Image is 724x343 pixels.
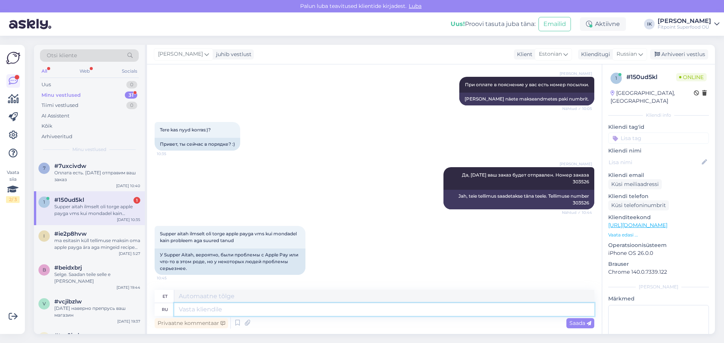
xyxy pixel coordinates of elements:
div: [PERSON_NAME] [608,284,709,290]
div: Küsi telefoninumbrit [608,200,669,210]
input: Lisa nimi [609,158,700,166]
span: Supper aitah ilmselt oli torge apple payga vms kui mondadel kain probleem aga suured tanud [160,231,298,243]
div: Supper aitah ilmselt oli torge apple payga vms kui mondadel kain probleem aga suured tanud [54,203,140,217]
span: Estonian [539,50,562,58]
p: Klienditeekond [608,213,709,221]
p: Brauser [608,260,709,268]
span: 1 [43,199,45,205]
span: 10:45 [157,275,185,281]
div: 0 [126,102,137,109]
div: Arhiveeri vestlus [650,49,708,59]
span: 1 [615,75,617,81]
div: 1 [133,197,140,204]
span: [PERSON_NAME] [158,50,203,58]
span: Minu vestlused [72,146,106,153]
div: [PERSON_NAME] näete makseandmetes paki numbrit. [459,93,594,105]
span: Nähtud ✓ 10:05 [562,106,592,111]
div: Klient [514,50,532,58]
div: [DATE] 10:35 [117,217,140,223]
div: У Supper Aitah, вероятно, были проблемы с Apple Pay или что-то в этом роде, но у некоторых людей ... [155,248,305,275]
span: v [43,301,46,306]
span: Saada [569,320,591,326]
div: 2 / 3 [6,196,20,203]
span: 10:35 [157,151,185,157]
div: Privaatne kommentaar [155,318,228,328]
div: IK [644,19,655,29]
button: Emailid [538,17,571,31]
div: [DATE] 10:40 [116,183,140,189]
p: Chrome 140.0.7339.122 [608,268,709,276]
div: Kõik [41,122,52,130]
p: Kliendi nimi [608,147,709,155]
p: Vaata edasi ... [608,232,709,238]
div: Привет, ты сейчас в порядке? :) [155,138,240,151]
span: #tye0jwls [54,332,82,339]
div: juhib vestlust [213,50,252,58]
img: Askly Logo [6,51,20,65]
span: Online [676,73,707,81]
span: i [43,233,45,239]
span: #beidxbrj [54,264,82,271]
a: [URL][DOMAIN_NAME] [608,222,667,229]
span: Otsi kliente [47,52,77,59]
div: Minu vestlused [41,91,81,99]
div: Küsi meiliaadressi [608,179,662,189]
span: #7uxcivdw [54,163,86,169]
p: Märkmed [608,295,709,303]
div: All [40,66,49,76]
div: AI Assistent [41,112,69,120]
span: При оплате в пояснение у вас есть номер посылки. [465,82,589,87]
span: #150ud5kl [54,197,84,203]
input: Lisa tag [608,133,709,144]
span: 7 [43,165,46,171]
span: Luba [406,3,424,9]
div: 31 [125,91,137,99]
div: # 150ud5kl [626,73,676,82]
div: [DATE] 19:37 [117,319,140,324]
p: Operatsioonisüsteem [608,241,709,249]
div: Оплата есть. [DATE] отправим ваш заказ [54,169,140,183]
p: Kliendi tag'id [608,123,709,131]
div: Selge. Saadan teile selle e [PERSON_NAME] [54,271,140,285]
div: et [163,290,167,303]
span: Nähtud ✓ 10:44 [562,210,592,215]
div: Fitpoint Superfood OÜ [658,24,711,30]
div: ma esitasin küll tellimuse maksin oma apple payga ära aga mingeid recipe ega asju ei tulnud saate... [54,237,140,251]
p: Kliendi telefon [608,192,709,200]
span: Tere kas nyyd korras:)? [160,127,211,133]
div: Aktiivne [580,17,626,31]
div: 0 [126,81,137,88]
span: Russian [617,50,637,58]
a: [PERSON_NAME]Fitpoint Superfood OÜ [658,18,719,30]
div: [DATE] 19:44 [117,285,140,290]
p: Kliendi email [608,171,709,179]
span: [PERSON_NAME] [560,71,592,76]
div: [DATE] 5:27 [119,251,140,256]
div: Web [78,66,91,76]
p: iPhone OS 26.0.0 [608,249,709,257]
div: ru [162,303,168,316]
div: Tiimi vestlused [41,102,78,109]
span: [PERSON_NAME] [560,161,592,167]
div: Klienditugi [578,50,610,58]
div: Socials [120,66,139,76]
span: b [43,267,46,273]
div: Proovi tasuta juba täna: [451,20,535,29]
div: Kliendi info [608,112,709,119]
div: Arhiveeritud [41,133,72,140]
span: #ie2p8hvw [54,230,87,237]
span: Да, [DATE] ваш заказ будет отправлен. Номер заказа 303526 [462,172,590,184]
div: [GEOGRAPHIC_DATA], [GEOGRAPHIC_DATA] [610,89,694,105]
span: #vcjibzlw [54,298,82,305]
div: Uus [41,81,51,88]
div: [DATE] наверно препрусь ваш магазин [54,305,140,319]
b: Uus! [451,20,465,27]
div: Jah, teie tellimus saadetakse täna teele. Tellimuse number 303526 [443,190,594,209]
div: [PERSON_NAME] [658,18,711,24]
div: Vaata siia [6,169,20,203]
